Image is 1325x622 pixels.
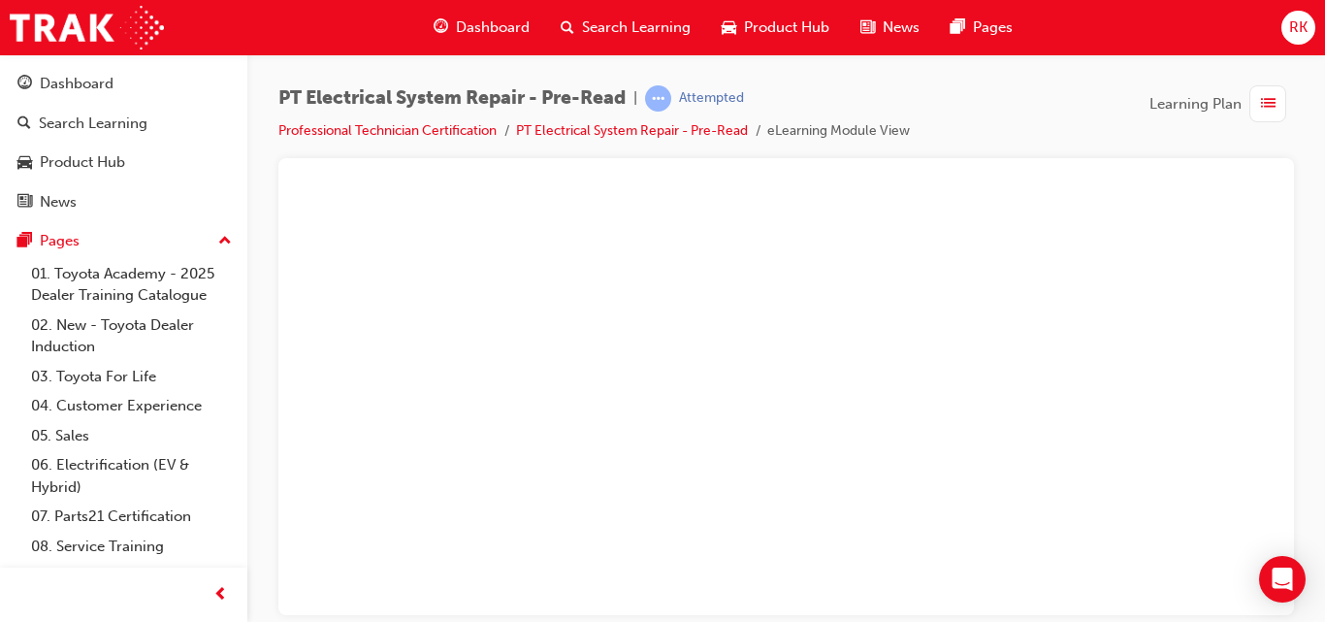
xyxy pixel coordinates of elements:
span: pages-icon [17,233,32,250]
a: Dashboard [8,66,240,102]
span: Learning Plan [1149,93,1242,115]
div: Pages [40,230,80,252]
a: guage-iconDashboard [418,8,545,48]
div: Product Hub [40,151,125,174]
a: PT Electrical System Repair - Pre-Read [516,122,748,139]
img: Trak [10,6,164,49]
a: pages-iconPages [935,8,1028,48]
a: car-iconProduct Hub [706,8,845,48]
span: | [633,87,637,110]
span: RK [1289,16,1308,39]
li: eLearning Module View [767,120,910,143]
a: 01. Toyota Academy - 2025 Dealer Training Catalogue [23,259,240,311]
span: news-icon [17,194,32,212]
span: car-icon [17,154,32,172]
span: search-icon [561,16,574,40]
button: Pages [8,223,240,259]
span: car-icon [722,16,736,40]
a: 09. Technical Training [23,561,240,591]
div: Search Learning [39,113,147,135]
span: Product Hub [744,16,829,39]
span: guage-icon [434,16,448,40]
span: Dashboard [456,16,530,39]
a: 08. Service Training [23,532,240,562]
span: pages-icon [951,16,965,40]
a: News [8,184,240,220]
span: news-icon [860,16,875,40]
span: prev-icon [213,583,228,607]
button: RK [1281,11,1315,45]
div: Open Intercom Messenger [1259,556,1306,603]
div: News [40,191,77,213]
a: 05. Sales [23,421,240,451]
a: 03. Toyota For Life [23,362,240,392]
a: 06. Electrification (EV & Hybrid) [23,450,240,502]
span: learningRecordVerb_ATTEMPT-icon [645,85,671,112]
button: DashboardSearch LearningProduct HubNews [8,62,240,223]
a: news-iconNews [845,8,935,48]
span: Search Learning [582,16,691,39]
span: list-icon [1261,92,1276,116]
span: PT Electrical System Repair - Pre-Read [278,87,626,110]
a: 07. Parts21 Certification [23,502,240,532]
a: 02. New - Toyota Dealer Induction [23,311,240,362]
span: guage-icon [17,76,32,93]
span: up-icon [218,229,232,254]
a: 04. Customer Experience [23,391,240,421]
button: Learning Plan [1149,85,1294,122]
a: search-iconSearch Learning [545,8,706,48]
span: search-icon [17,115,31,133]
a: Professional Technician Certification [278,122,497,139]
a: Product Hub [8,145,240,180]
span: Pages [973,16,1013,39]
div: Dashboard [40,73,113,95]
div: Attempted [679,89,744,108]
span: News [883,16,920,39]
a: Search Learning [8,106,240,142]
